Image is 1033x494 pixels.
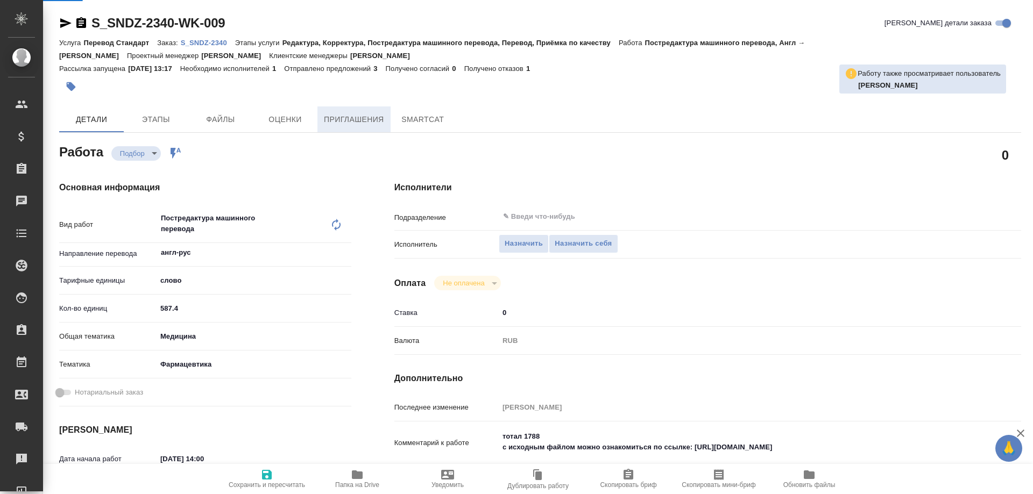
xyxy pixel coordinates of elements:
[402,464,493,494] button: Уведомить
[157,355,351,374] div: Фармацевтика
[91,16,225,30] a: S_SNDZ-2340-WK-009
[555,238,612,250] span: Назначить себя
[312,464,402,494] button: Папка на Drive
[127,52,201,60] p: Проектный менеджер
[452,65,464,73] p: 0
[235,39,282,47] p: Этапы услуги
[493,464,583,494] button: Дублировать работу
[75,387,143,398] span: Нотариальный заказ
[157,327,351,346] div: Медицина
[394,438,499,448] p: Комментарий к работе
[431,481,464,489] span: Уведомить
[130,113,182,126] span: Этапы
[499,427,969,456] textarea: тотал 1788 с исходным файлом можно ознакомиться по ссылке: [URL][DOMAIN_NAME]
[59,248,157,259] p: Направление перевода
[59,219,157,230] p: Вид работ
[507,482,569,490] span: Дублировать работу
[157,39,180,47] p: Заказ:
[440,278,487,288] button: Не оплачена
[858,68,1001,79] p: Работу также просматривает пользователь
[59,65,128,73] p: Рассылка запущена
[66,113,117,126] span: Детали
[181,38,235,47] a: S_SNDZ-2340
[335,481,379,489] span: Папка на Drive
[394,212,499,223] p: Подразделение
[1002,146,1009,164] h2: 0
[674,464,764,494] button: Скопировать мини-бриф
[324,113,384,126] span: Приглашения
[549,234,618,253] button: Назначить себя
[619,39,645,47] p: Работа
[117,149,148,158] button: Подбор
[59,141,103,161] h2: Работа
[499,399,969,415] input: Пустое поле
[394,181,1021,194] h4: Исполнители
[394,372,1021,385] h4: Дополнительно
[464,65,526,73] p: Получено отказов
[499,305,969,320] input: ✎ Введи что-нибудь
[1000,437,1018,460] span: 🙏
[195,113,246,126] span: Файлы
[111,146,161,161] div: Подбор
[181,39,235,47] p: S_SNDZ-2340
[128,65,180,73] p: [DATE] 13:17
[502,210,930,223] input: ✎ Введи что-нибудь
[59,75,83,98] button: Добавить тэг
[682,481,755,489] span: Скопировать мини-бриф
[157,271,351,290] div: слово
[345,252,348,254] button: Open
[259,113,311,126] span: Оценки
[995,435,1022,462] button: 🙏
[269,52,350,60] p: Клиентские менеджеры
[600,481,656,489] span: Скопировать бриф
[59,275,157,286] p: Тарифные единицы
[83,39,157,47] p: Перевод Стандарт
[505,238,543,250] span: Назначить
[397,113,449,126] span: SmartCat
[157,300,351,316] input: ✎ Введи что-нибудь
[284,65,373,73] p: Отправлено предложений
[434,276,500,290] div: Подбор
[394,277,426,290] h4: Оплата
[394,335,499,346] p: Валюта
[394,307,499,318] p: Ставка
[59,454,157,464] p: Дата начала работ
[963,216,965,218] button: Open
[282,39,619,47] p: Редактура, Корректура, Постредактура машинного перевода, Перевод, Приёмка по качеству
[858,81,918,89] b: [PERSON_NAME]
[499,234,549,253] button: Назначить
[59,424,351,436] h4: [PERSON_NAME]
[386,65,452,73] p: Получено согласий
[59,303,157,314] p: Кол-во единиц
[59,331,157,342] p: Общая тематика
[394,402,499,413] p: Последнее изменение
[59,17,72,30] button: Скопировать ссылку для ЯМессенджера
[229,481,305,489] span: Сохранить и пересчитать
[180,65,272,73] p: Необходимо исполнителей
[59,39,83,47] p: Услуга
[272,65,284,73] p: 1
[499,332,969,350] div: RUB
[222,464,312,494] button: Сохранить и пересчитать
[764,464,854,494] button: Обновить файлы
[201,52,269,60] p: [PERSON_NAME]
[583,464,674,494] button: Скопировать бриф
[350,52,418,60] p: [PERSON_NAME]
[75,17,88,30] button: Скопировать ссылку
[157,451,251,467] input: ✎ Введи что-нибудь
[394,239,499,250] p: Исполнитель
[526,65,538,73] p: 1
[59,359,157,370] p: Тематика
[885,18,992,28] span: [PERSON_NAME] детали заказа
[783,481,836,489] span: Обновить файлы
[373,65,385,73] p: 3
[858,80,1001,91] p: Горшкова Валентина
[59,181,351,194] h4: Основная информация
